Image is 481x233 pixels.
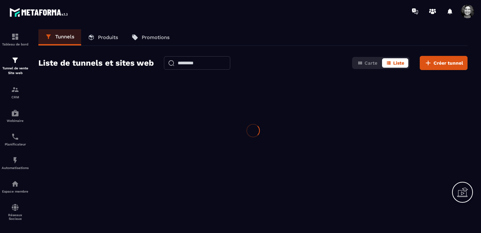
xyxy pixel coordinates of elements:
a: automationsautomationsAutomatisations [2,151,29,175]
button: Créer tunnel [420,56,468,70]
a: schedulerschedulerPlanificateur [2,128,29,151]
a: Tunnels [38,29,81,45]
h2: Liste de tunnels et sites web [38,56,154,70]
img: formation [11,56,19,64]
p: Espace membre [2,190,29,193]
p: Planificateur [2,142,29,146]
a: formationformationCRM [2,80,29,104]
img: formation [11,33,19,41]
a: formationformationTableau de bord [2,28,29,51]
p: Automatisations [2,166,29,170]
a: social-networksocial-networkRéseaux Sociaux [2,198,29,226]
span: Créer tunnel [434,60,463,66]
a: formationformationTunnel de vente Site web [2,51,29,80]
p: Tableau de bord [2,42,29,46]
img: logo [9,6,70,19]
p: Réseaux Sociaux [2,213,29,221]
a: Produits [81,29,125,45]
img: automations [11,180,19,188]
p: Tunnels [55,34,74,40]
p: Tunnel de vente Site web [2,66,29,75]
a: automationsautomationsWebinaire [2,104,29,128]
img: formation [11,86,19,94]
button: Liste [382,58,408,68]
p: Webinaire [2,119,29,123]
span: Carte [365,60,377,66]
img: automations [11,109,19,117]
img: social-network [11,203,19,211]
img: scheduler [11,133,19,141]
a: automationsautomationsEspace membre [2,175,29,198]
p: Promotions [142,34,170,40]
button: Carte [353,58,381,68]
span: Liste [393,60,404,66]
p: Produits [98,34,118,40]
a: Promotions [125,29,176,45]
p: CRM [2,95,29,99]
img: automations [11,156,19,164]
